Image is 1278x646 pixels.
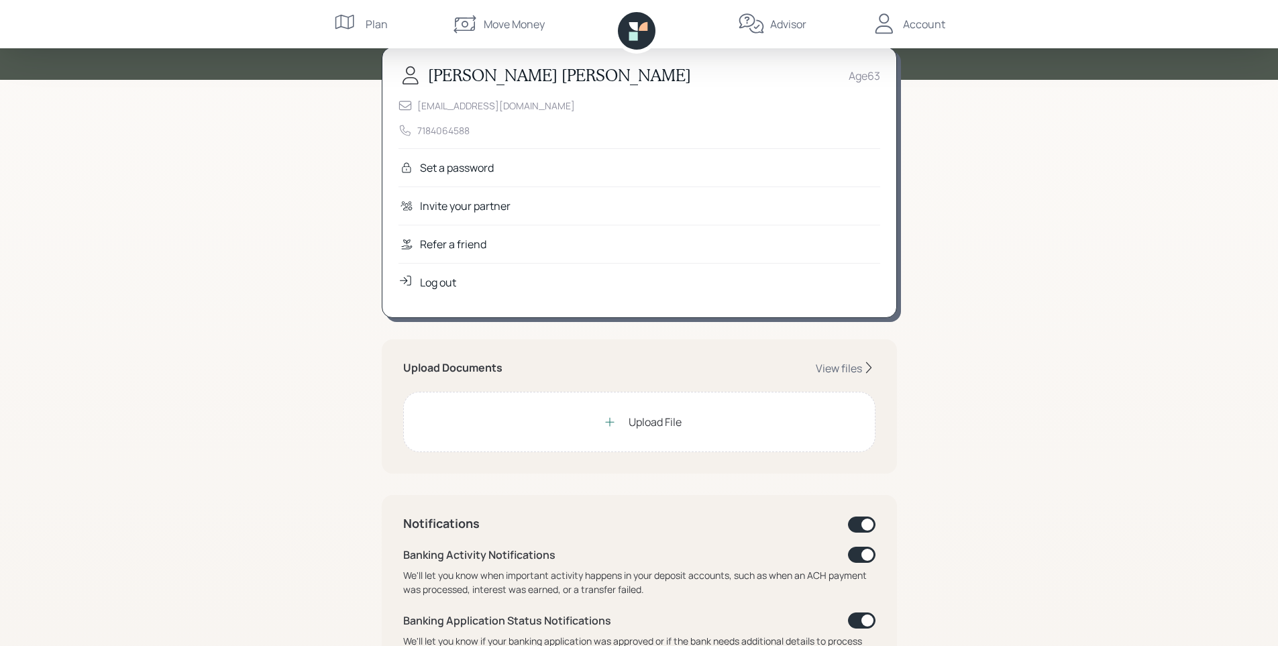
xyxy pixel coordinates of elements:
div: Advisor [770,16,806,32]
div: Banking Application Status Notifications [403,612,611,629]
div: Set a password [420,160,494,176]
div: Invite your partner [420,198,511,214]
h3: [PERSON_NAME] [PERSON_NAME] [428,66,691,85]
div: Upload File [629,414,682,430]
h4: Notifications [403,517,480,531]
div: View files [816,361,862,376]
div: Plan [366,16,388,32]
div: Banking Activity Notifications [403,547,555,563]
div: [EMAIL_ADDRESS][DOMAIN_NAME] [417,99,575,113]
h5: Upload Documents [403,362,502,374]
div: Age 63 [849,68,880,84]
div: Account [903,16,945,32]
div: Refer a friend [420,236,486,252]
div: 7184064588 [417,123,470,138]
div: Log out [420,274,456,290]
div: We'll let you know when important activity happens in your deposit accounts, such as when an ACH ... [403,568,875,596]
div: Move Money [484,16,545,32]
